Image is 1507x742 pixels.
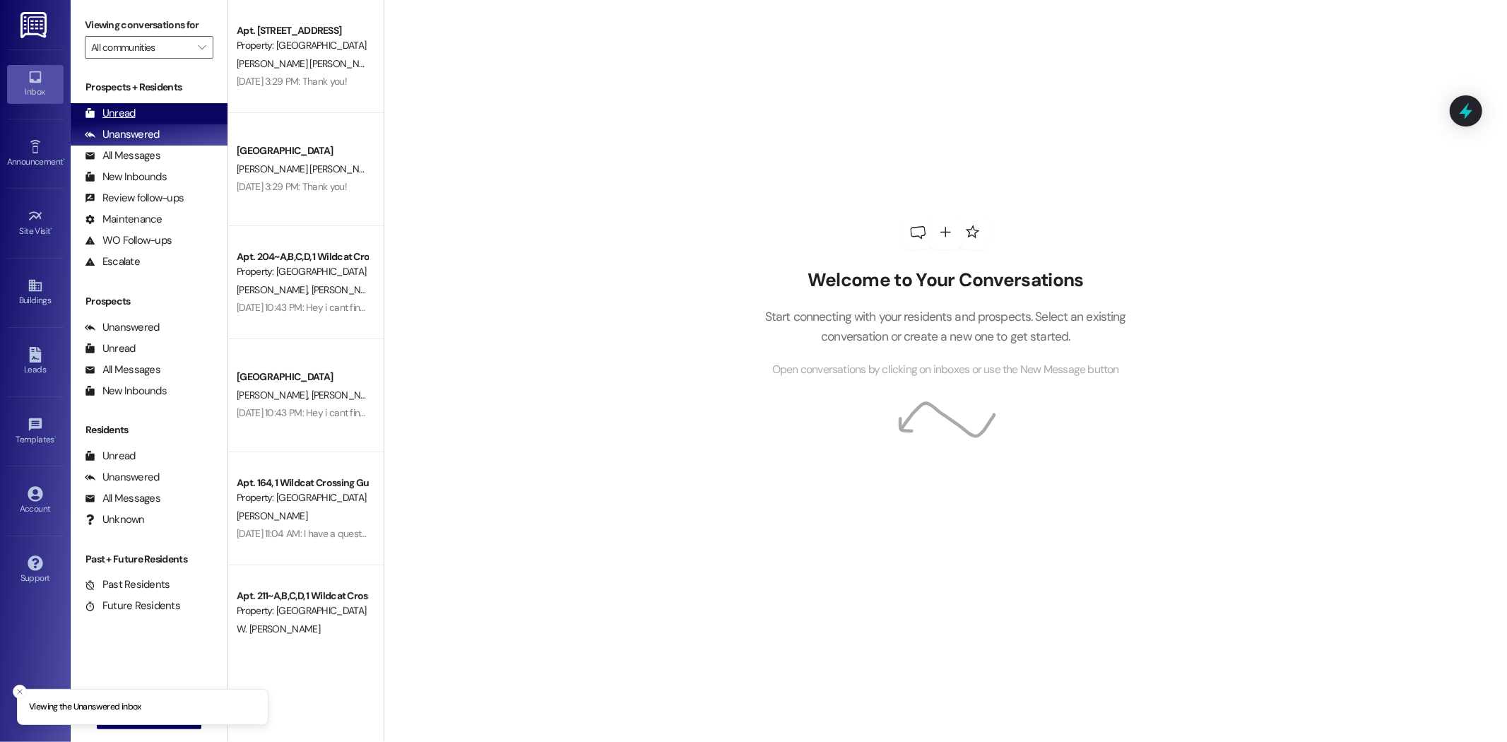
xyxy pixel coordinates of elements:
div: [DATE] 10:43 PM: Hey i cant find how to pay it on the app [237,301,469,314]
div: New Inbounds [85,384,167,399]
span: • [51,224,53,234]
span: W. [PERSON_NAME] [237,623,320,635]
div: New Inbounds [85,170,167,184]
div: [DATE] 10:43 PM: Hey i cant find how to pay it on the app [237,406,469,419]
span: [PERSON_NAME] [PERSON_NAME] [237,57,380,70]
a: Inbox [7,65,64,103]
span: [PERSON_NAME] [311,389,386,401]
div: Property: [GEOGRAPHIC_DATA] [237,603,367,618]
span: • [54,432,57,442]
div: Prospects + Residents [71,80,227,95]
div: Future Residents [85,599,180,613]
input: All communities [91,36,191,59]
p: Start connecting with your residents and prospects. Select an existing conversation or create a n... [743,307,1147,347]
img: ResiDesk Logo [20,12,49,38]
div: Apt. 211~A,B,C,D, 1 Wildcat Crossing [237,589,367,603]
div: Property: [GEOGRAPHIC_DATA] [237,490,367,505]
div: Maintenance [85,212,162,227]
div: Unread [85,341,136,356]
p: Viewing the Unanswered inbox [29,701,141,714]
div: [DATE] 3:29 PM: Thank you! [237,75,347,88]
div: Property: [GEOGRAPHIC_DATA] [237,38,367,53]
div: [GEOGRAPHIC_DATA] [237,370,367,384]
div: [DATE] 3:29 PM: Thank you! [237,180,347,193]
div: All Messages [85,363,160,377]
h2: Welcome to Your Conversations [743,269,1147,292]
div: Apt. 204~A,B,C,D, 1 Wildcat Crossing [237,249,367,264]
div: Apt. [STREET_ADDRESS] [237,23,367,38]
div: Unanswered [85,127,160,142]
div: [DATE] 11:04 AM: I have a question on when rent is due. On [PERSON_NAME] portal it says nothing s... [237,527,772,540]
a: Site Visit • [7,204,64,242]
div: WO Follow-ups [85,233,172,248]
div: Unknown [85,512,145,527]
div: Prospects [71,294,227,309]
div: [GEOGRAPHIC_DATA] [237,143,367,158]
span: [PERSON_NAME] [311,283,386,296]
label: Viewing conversations for [85,14,213,36]
div: Unanswered [85,470,160,485]
a: Account [7,482,64,520]
span: Open conversations by clicking on inboxes or use the New Message button [772,361,1119,379]
span: [PERSON_NAME] [237,283,312,296]
span: • [63,155,65,165]
a: Leads [7,343,64,381]
button: Close toast [13,685,27,699]
div: Review follow-ups [85,191,184,206]
div: Past Residents [85,577,170,592]
div: Unanswered [85,320,160,335]
a: Buildings [7,273,64,312]
span: [PERSON_NAME] [237,510,307,522]
div: Residents [71,423,227,437]
i:  [198,42,206,53]
span: [PERSON_NAME] [237,389,312,401]
div: Past + Future Residents [71,552,227,567]
div: Unread [85,106,136,121]
div: Unread [85,449,136,464]
div: Apt. 164, 1 Wildcat Crossing Guarantors [237,476,367,490]
div: Escalate [85,254,140,269]
div: [DATE] 6:31 PM: Was wondering if I can move my stuff out [DATE] [237,640,498,653]
div: All Messages [85,491,160,506]
a: Templates • [7,413,64,451]
div: All Messages [85,148,160,163]
div: Property: [GEOGRAPHIC_DATA] [237,264,367,279]
a: Support [7,551,64,589]
span: [PERSON_NAME] [PERSON_NAME] [237,163,380,175]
